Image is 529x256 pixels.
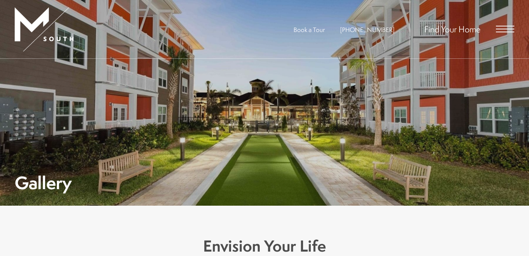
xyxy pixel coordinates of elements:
a: Find Your Home [424,23,481,35]
span: [PHONE_NUMBER] [340,25,395,34]
button: Open Menu [496,26,514,32]
a: Book a Tour [294,25,325,34]
h1: Gallery [15,174,72,191]
img: MSouth [15,7,73,51]
a: Call Us at 813-570-8014 [340,25,395,34]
